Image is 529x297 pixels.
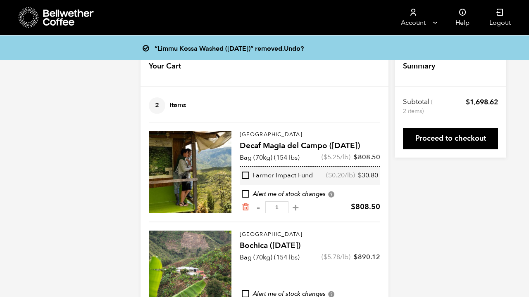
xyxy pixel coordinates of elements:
span: $ [358,171,362,180]
div: “Limmu Kossa Washed ([DATE])” removed. [146,42,394,54]
bdi: 808.50 [354,153,380,162]
span: ( /lb) [326,171,355,180]
span: $ [354,153,358,162]
p: Bag (70kg) (154 lbs) [240,153,300,163]
bdi: 5.78 [324,252,340,262]
h4: Decaf Magia del Campo ([DATE]) [240,140,380,152]
a: Proceed to checkout [403,128,498,149]
span: $ [328,171,332,180]
span: ( /lb) [322,153,350,162]
bdi: 808.50 [351,202,380,212]
h4: Bochica ([DATE]) [240,240,380,252]
button: - [253,203,263,212]
span: $ [354,252,358,262]
h4: Summary [403,61,435,72]
p: Bag (70kg) (154 lbs) [240,252,300,262]
p: [GEOGRAPHIC_DATA] [240,231,380,239]
div: Farmer Impact Fund [242,171,313,180]
span: ( /lb) [322,252,350,262]
span: $ [324,252,327,262]
bdi: 30.80 [358,171,378,180]
a: Undo? [284,44,304,53]
span: $ [466,97,470,107]
span: $ [324,153,327,162]
h4: Items [149,97,186,114]
th: Subtotal [403,97,434,115]
span: 2 [149,97,165,114]
bdi: 890.12 [354,252,380,262]
bdi: 5.25 [324,153,340,162]
input: Qty [265,201,288,213]
h4: Your Cart [149,61,181,72]
span: $ [351,202,355,212]
p: [GEOGRAPHIC_DATA] [240,131,380,139]
div: Alert me of stock changes [240,190,380,199]
bdi: 0.20 [328,171,345,180]
a: Remove from cart [241,203,250,212]
bdi: 1,698.62 [466,97,498,107]
button: + [291,203,301,212]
